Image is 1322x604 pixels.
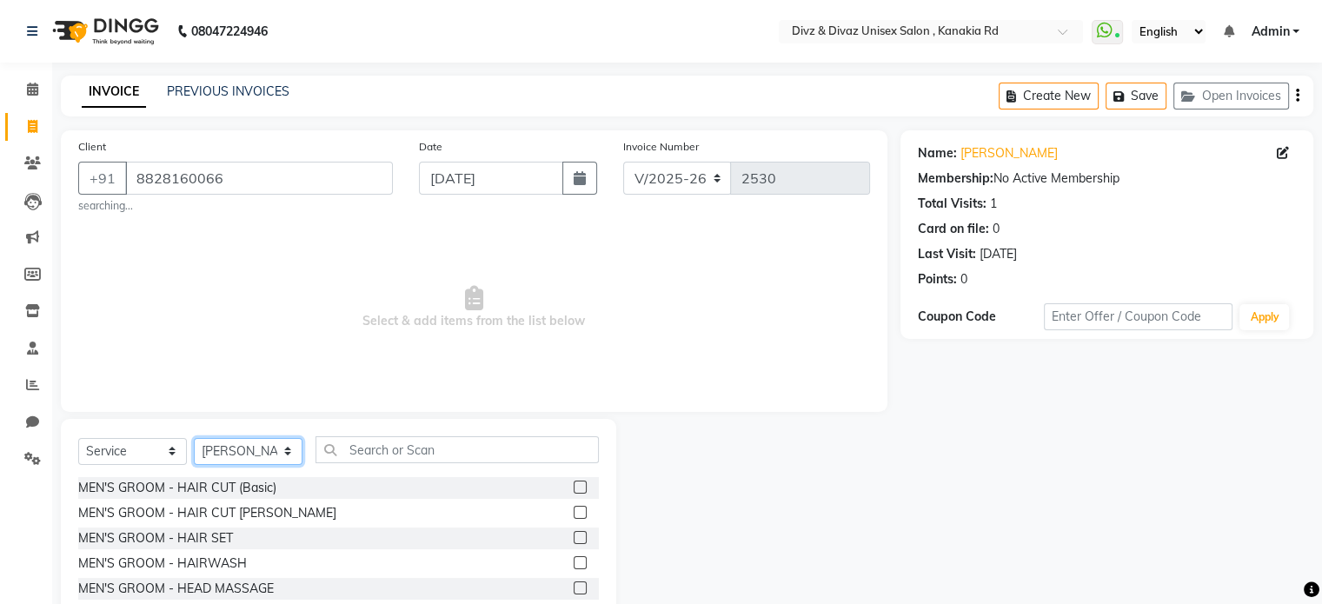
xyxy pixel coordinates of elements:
div: MEN'S GROOM - HAIR SET [78,529,233,548]
a: PREVIOUS INVOICES [167,83,289,99]
input: Search or Scan [316,436,599,463]
div: Total Visits: [918,195,987,213]
a: INVOICE [82,76,146,108]
button: Save [1106,83,1166,110]
span: Admin [1251,23,1289,41]
button: Apply [1239,304,1289,330]
div: 0 [960,270,967,289]
button: +91 [78,162,127,195]
button: Create New [999,83,1099,110]
input: Enter Offer / Coupon Code [1044,303,1233,330]
img: logo [44,7,163,56]
div: Name: [918,144,957,163]
label: Client [78,139,106,155]
div: Card on file: [918,220,989,238]
div: No Active Membership [918,169,1296,188]
div: Membership: [918,169,993,188]
a: [PERSON_NAME] [960,144,1058,163]
b: 08047224946 [191,7,268,56]
div: MEN'S GROOM - HAIRWASH [78,554,247,573]
div: Coupon Code [918,308,1044,326]
div: 1 [990,195,997,213]
label: Invoice Number [623,139,699,155]
input: Search by Name/Mobile/Email/Code [125,162,393,195]
div: 0 [993,220,1000,238]
div: Points: [918,270,957,289]
label: Date [419,139,442,155]
button: Open Invoices [1173,83,1289,110]
span: Select & add items from the list below [78,221,870,395]
small: searching... [78,198,393,214]
div: Last Visit: [918,245,976,263]
div: MEN'S GROOM - HAIR CUT (Basic) [78,479,276,497]
div: MEN'S GROOM - HEAD MASSAGE [78,580,274,598]
div: MEN'S GROOM - HAIR CUT [PERSON_NAME] [78,504,336,522]
div: [DATE] [980,245,1017,263]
